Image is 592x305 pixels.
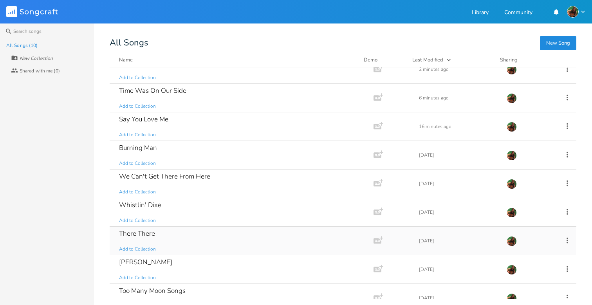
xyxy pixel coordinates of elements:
[20,69,60,73] div: Shared with me (0)
[119,87,186,94] div: Time Was On Our Side
[507,122,517,132] img: Susan Rowe
[119,116,168,123] div: Say You Love Me
[507,208,517,218] img: Susan Rowe
[540,36,576,50] button: New Song
[419,153,497,157] div: [DATE]
[419,124,497,129] div: 16 minutes ago
[119,74,156,81] span: Add to Collection
[500,56,547,64] div: Sharing
[6,43,38,48] div: All Songs (10)
[119,230,155,237] div: There There
[119,144,157,151] div: Burning Man
[119,217,156,224] span: Add to Collection
[507,179,517,189] img: Susan Rowe
[419,96,497,100] div: 6 minutes ago
[419,67,497,72] div: 2 minutes ago
[119,202,161,208] div: Whistlin' Dixe
[419,267,497,272] div: [DATE]
[419,181,497,186] div: [DATE]
[507,265,517,275] img: Susan Rowe
[567,6,579,18] img: Susan Rowe
[419,210,497,215] div: [DATE]
[364,56,403,64] div: Demo
[20,56,53,61] div: New Collection
[119,160,156,167] span: Add to Collection
[119,246,156,253] span: Add to Collection
[412,56,443,63] div: Last Modified
[119,56,354,64] button: Name
[507,93,517,103] img: Susan Rowe
[507,150,517,161] img: Susan Rowe
[110,39,576,47] div: All Songs
[507,293,517,303] img: Susan Rowe
[119,189,156,195] span: Add to Collection
[472,10,489,16] a: Library
[119,56,133,63] div: Name
[419,296,497,300] div: [DATE]
[507,65,517,75] img: Susan Rowe
[507,236,517,246] img: Susan Rowe
[119,103,156,110] span: Add to Collection
[504,10,532,16] a: Community
[119,173,210,180] div: We Can't Get There From Here
[412,56,491,64] button: Last Modified
[419,238,497,243] div: [DATE]
[119,274,156,281] span: Add to Collection
[119,259,172,265] div: [PERSON_NAME]
[119,287,186,294] div: Too Many Moon Songs
[119,132,156,138] span: Add to Collection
